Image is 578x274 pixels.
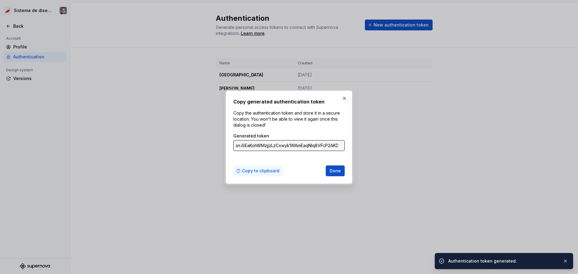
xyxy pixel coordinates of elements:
[330,168,341,174] span: Done
[242,168,279,174] span: Copy to clipboard
[233,165,283,176] button: Copy to clipboard
[326,165,345,176] button: Done
[448,258,558,264] div: Authentication token generated.
[233,133,269,139] label: Generated token
[233,98,345,105] h2: Copy generated authentication token
[233,110,345,128] p: Copy the authentication token and store it in a secure location. You won't be able to view it aga...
